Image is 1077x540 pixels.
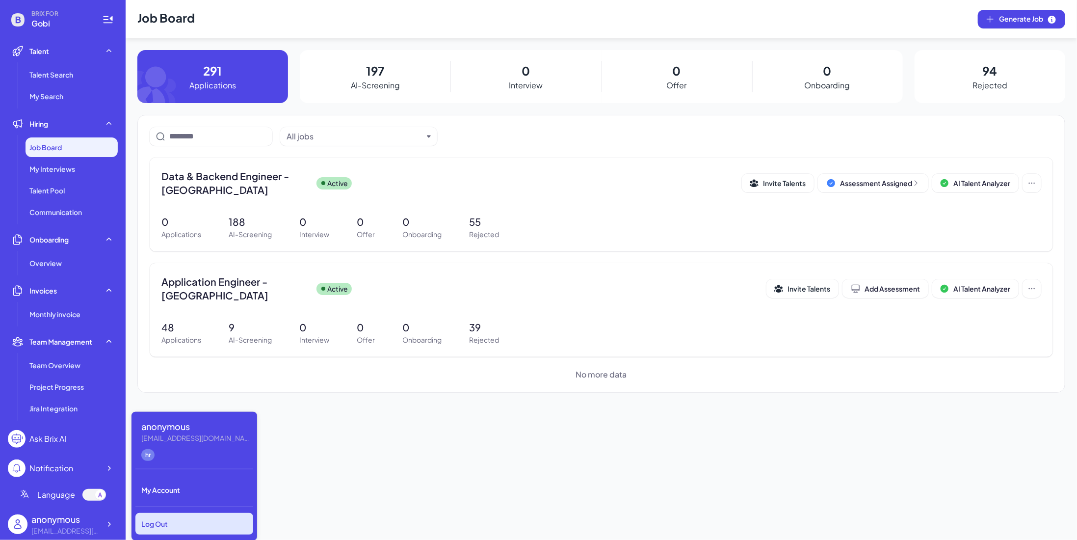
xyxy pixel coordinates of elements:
[932,279,1019,298] button: AI Talent Analyzer
[788,284,830,293] span: Invite Talents
[469,215,499,229] p: 55
[141,433,249,443] div: ying@atmacap.com
[31,513,100,526] div: anonymous
[327,284,348,294] p: Active
[29,462,73,474] div: Notification
[29,433,66,445] div: Ask Brix AI
[31,18,90,29] span: Gobi
[982,62,997,80] p: 94
[161,320,201,335] p: 48
[667,80,687,91] p: Offer
[29,309,80,319] span: Monthly invoice
[742,174,814,192] button: Invite Talents
[402,215,442,229] p: 0
[29,164,75,174] span: My Interviews
[851,284,920,294] div: Add Assessment
[29,46,49,56] span: Talent
[953,179,1010,188] span: AI Talent Analyzer
[29,91,63,101] span: My Search
[972,80,1007,91] p: Rejected
[357,335,375,345] p: Offer
[229,229,272,240] p: AI-Screening
[29,286,57,296] span: Invoices
[29,119,48,129] span: Hiring
[141,420,249,433] div: anonymous
[469,320,499,335] p: 39
[299,335,329,345] p: Interview
[351,80,400,91] p: AI-Screening
[29,207,82,217] span: Communication
[402,335,442,345] p: Onboarding
[522,62,530,80] p: 0
[402,229,442,240] p: Onboarding
[999,14,1057,25] span: Generate Job
[161,215,201,229] p: 0
[287,131,423,142] button: All jobs
[204,62,222,80] p: 291
[932,174,1019,192] button: AI Talent Analyzer
[978,10,1065,28] button: Generate Job
[29,404,78,413] span: Jira Integration
[161,229,201,240] p: Applications
[229,335,272,345] p: AI-Screening
[673,62,681,80] p: 0
[469,335,499,345] p: Rejected
[189,80,236,91] p: Applications
[29,235,69,244] span: Onboarding
[818,174,928,192] button: Assessment Assigned
[402,320,442,335] p: 0
[161,275,309,302] span: Application Engineer - [GEOGRAPHIC_DATA]
[766,279,839,298] button: Invite Talents
[299,229,329,240] p: Interview
[357,229,375,240] p: Offer
[8,514,27,534] img: user_logo.png
[29,360,80,370] span: Team Overview
[327,178,348,189] p: Active
[842,279,928,298] button: Add Assessment
[763,179,806,188] span: Invite Talents
[31,10,90,18] span: BRIX FOR
[229,320,272,335] p: 9
[31,526,100,536] div: ying@atmacap.com
[29,142,62,152] span: Job Board
[135,513,253,535] div: Log Out
[357,320,375,335] p: 0
[29,70,73,80] span: Talent Search
[299,320,329,335] p: 0
[37,489,75,501] span: Language
[509,80,543,91] p: Interview
[29,258,62,268] span: Overview
[141,449,155,461] div: hr
[357,215,375,229] p: 0
[840,178,920,188] div: Assessment Assigned
[469,229,499,240] p: Rejected
[299,215,329,229] p: 0
[29,382,84,392] span: Project Progress
[823,62,832,80] p: 0
[576,369,627,380] span: No more data
[29,337,92,347] span: Team Management
[161,335,201,345] p: Applications
[135,479,253,501] div: My Account
[953,284,1010,293] span: AI Talent Analyzer
[161,169,309,197] span: Data & Backend Engineer - [GEOGRAPHIC_DATA]
[29,186,65,195] span: Talent Pool
[366,62,384,80] p: 197
[287,131,314,142] div: All jobs
[229,215,272,229] p: 188
[805,80,850,91] p: Onboarding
